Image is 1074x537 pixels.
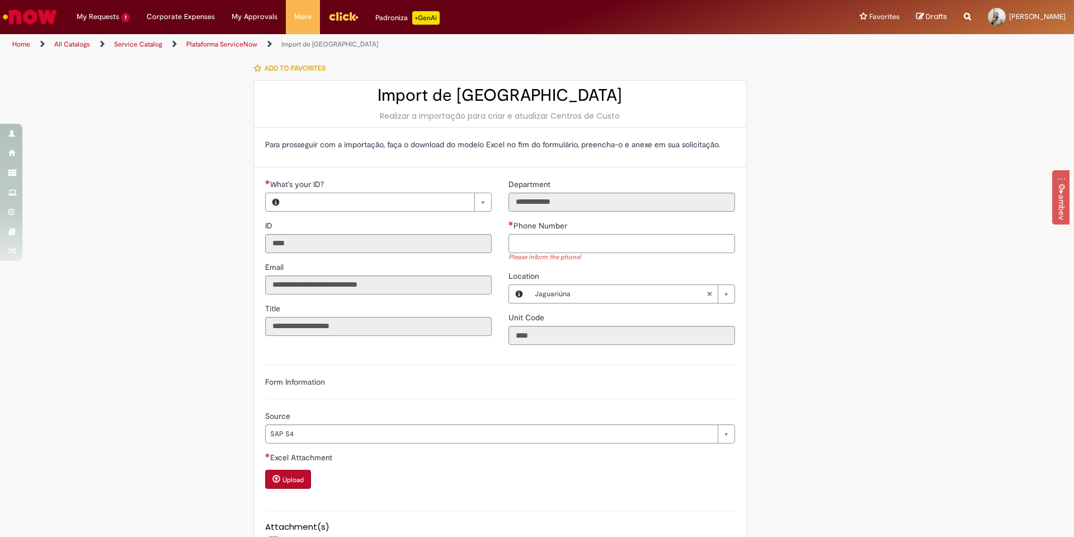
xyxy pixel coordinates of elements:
input: Unit Code [508,326,735,345]
span: Read only - Email [265,262,286,272]
span: Favorites [869,11,899,22]
img: click_logo_yellow_360x200.png [328,8,359,25]
div: Please inform the phone! [508,253,735,263]
span: Phone Number [514,221,569,231]
input: Department [508,193,735,212]
input: Phone Number [508,234,735,253]
span: Jaguariúna [535,285,706,303]
div: Click an hold to drag [1055,175,1067,183]
span: Required [265,180,270,184]
button: Add to favorites [253,57,332,80]
span: My Requests [77,11,119,22]
input: Email [265,275,492,295]
label: Read only - Title [265,303,282,314]
span: Corporate Expenses [147,11,215,22]
label: Read only - Unit Code [508,312,547,323]
a: Home [12,40,30,49]
div: Realizar a importação para criar e atualizar Centros de Custo [265,110,735,122]
label: Form Information [265,377,325,387]
span: SAP S4 [270,425,712,443]
button: Location, Preview this record Jaguariúna [509,285,529,303]
span: 1 [121,13,130,22]
p: Para prosseguir com a importação, faça o download do modelo Excel no fim do formulário, preencha-... [265,139,735,150]
a: All Catalogs [54,40,90,49]
span: More [294,11,312,22]
span: [PERSON_NAME] [1009,12,1066,21]
span: Doubleclick to run command /pop [1055,195,1067,220]
span: My Approvals [232,11,277,22]
a: JaguariúnaClear field Location [529,285,734,303]
h2: Import de [GEOGRAPHIC_DATA] [265,86,735,105]
label: Read only - ID [265,220,275,231]
span: Read only - Department [508,179,553,189]
a: Plataforma ServiceNow [186,40,257,49]
a: Drafts [916,12,947,22]
img: ServiceNow [1,6,59,28]
span: Required - What's your ID? [270,179,326,189]
span: Read only - Title [265,303,282,314]
span: Click to execute command /tn, hold SHIFT for /vd [1055,190,1067,195]
button: Upload Attachment for Excel Attachment Required [265,470,311,489]
span: Excel Attachment [270,452,335,463]
span: Add to favorites [265,64,326,73]
span: Required [508,221,514,226]
span: Click to configure InstanceTag, SHIFT Click to disable [1055,183,1067,190]
abbr: Clear field Location [701,285,718,303]
span: Drafts [926,11,947,22]
label: Read only - Department [508,179,553,190]
span: Location [508,271,541,281]
p: +GenAi [412,11,440,25]
ul: Page breadcrumbs [8,34,708,55]
a: Import de [GEOGRAPHIC_DATA] [281,40,378,49]
span: Source [265,411,293,421]
small: Upload [282,475,304,484]
a: Clear field What's your ID? [286,193,491,211]
div: Padroniza [375,11,440,25]
button: What's your ID?, Preview this record [266,193,286,211]
input: Title [265,317,492,336]
span: Read only - Unit Code [508,312,547,323]
h5: Attachment(s) [265,522,735,532]
label: Read only - Email [265,262,286,273]
a: Service Catalog [114,40,162,49]
input: ID [265,234,492,253]
span: Required [265,453,270,457]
